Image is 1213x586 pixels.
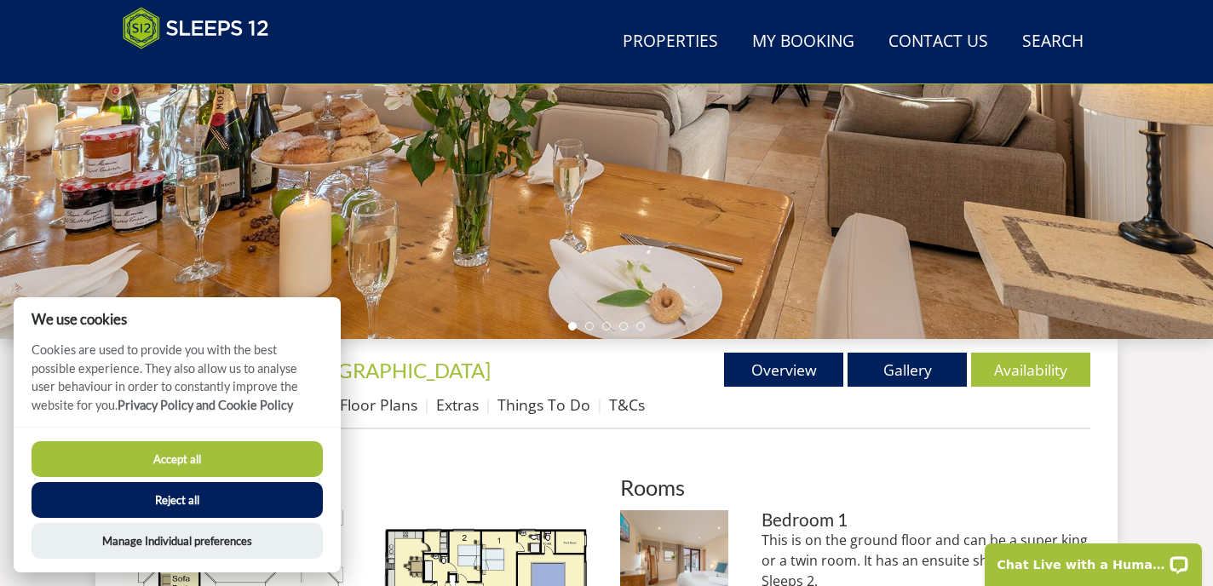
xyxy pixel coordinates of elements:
[762,510,1090,530] h3: Bedroom 1
[114,60,293,74] iframe: Customer reviews powered by Trustpilot
[1015,23,1090,61] a: Search
[32,482,323,518] button: Reject all
[616,23,725,61] a: Properties
[497,394,590,415] a: Things To Do
[123,475,593,499] h2: Floor Plans
[118,398,293,412] a: Privacy Policy and Cookie Policy
[14,311,341,327] h2: We use cookies
[288,358,491,382] a: [GEOGRAPHIC_DATA]
[620,475,1090,499] h2: Rooms
[123,7,269,49] img: Sleeps 12
[745,23,861,61] a: My Booking
[32,441,323,477] button: Accept all
[32,523,323,559] button: Manage Individual preferences
[971,353,1090,387] a: Availability
[281,358,491,382] span: -
[974,532,1213,586] iframe: LiveChat chat widget
[340,394,417,415] a: Floor Plans
[882,23,995,61] a: Contact Us
[436,394,479,415] a: Extras
[848,353,967,387] a: Gallery
[724,353,843,387] a: Overview
[14,341,341,427] p: Cookies are used to provide you with the best possible experience. They also allow us to analyse ...
[609,394,645,415] a: T&Cs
